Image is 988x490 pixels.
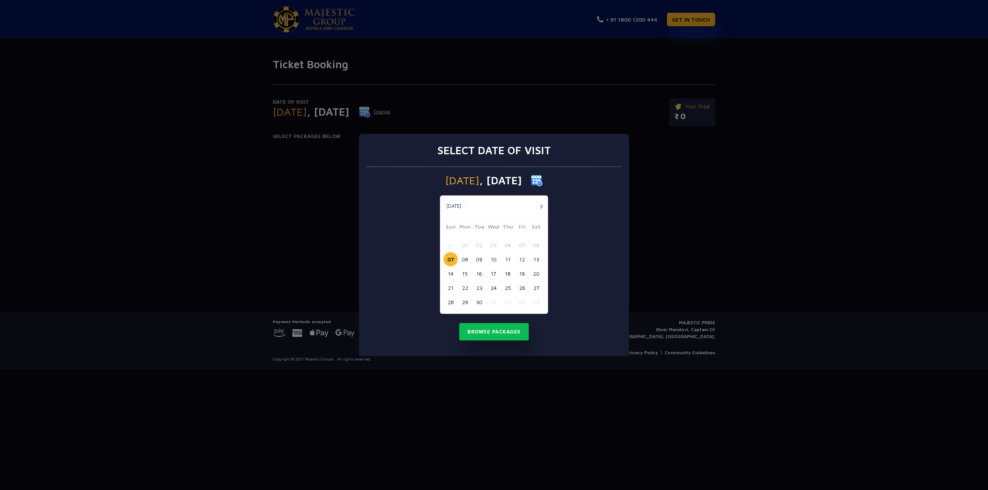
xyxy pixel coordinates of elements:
button: 28 [443,295,458,309]
span: Fri [515,222,529,233]
button: 16 [472,266,486,281]
button: 15 [458,266,472,281]
span: Wed [486,222,501,233]
button: 23 [472,281,486,295]
button: 25 [501,281,515,295]
button: 05 [515,238,529,252]
button: 19 [515,266,529,281]
span: , [DATE] [479,175,522,186]
button: 01 [486,295,501,309]
button: 14 [443,266,458,281]
button: 13 [529,252,543,266]
img: calender icon [531,175,543,186]
button: Browse Packages [459,323,529,341]
button: 08 [458,252,472,266]
h3: Select date of visit [437,144,551,157]
button: [DATE] [442,200,465,212]
button: 10 [486,252,501,266]
button: 03 [515,295,529,309]
button: 02 [501,295,515,309]
button: 09 [472,252,486,266]
button: 21 [443,281,458,295]
button: 27 [529,281,543,295]
button: 18 [501,266,515,281]
button: 29 [458,295,472,309]
button: 20 [529,266,543,281]
span: Sun [443,222,458,233]
button: 02 [472,238,486,252]
button: 22 [458,281,472,295]
button: 24 [486,281,501,295]
span: Thu [501,222,515,233]
button: 11 [501,252,515,266]
button: 01 [458,238,472,252]
button: 30 [472,295,486,309]
button: 04 [529,295,543,309]
button: 12 [515,252,529,266]
span: Tue [472,222,486,233]
span: Sat [529,222,543,233]
button: 31 [443,238,458,252]
span: [DATE] [445,175,479,186]
span: Mon [458,222,472,233]
button: 06 [529,238,543,252]
button: 03 [486,238,501,252]
button: 04 [501,238,515,252]
button: 07 [443,252,458,266]
button: 26 [515,281,529,295]
button: 17 [486,266,501,281]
